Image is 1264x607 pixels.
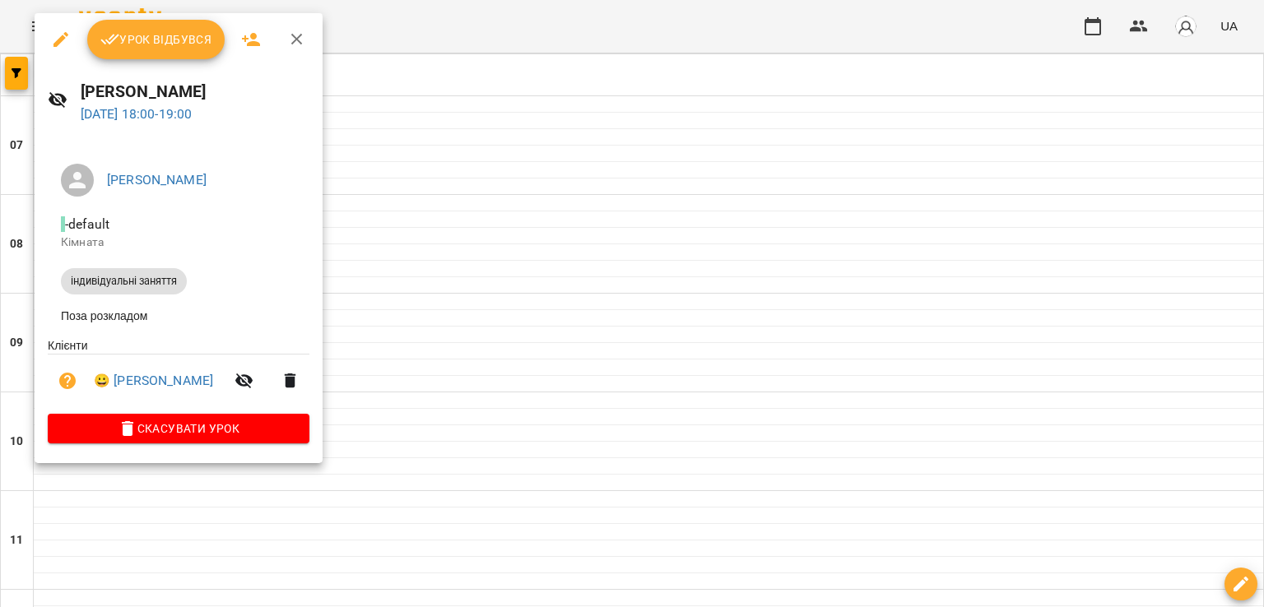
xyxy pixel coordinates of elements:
[94,371,213,391] a: 😀 [PERSON_NAME]
[87,20,225,59] button: Урок відбувся
[48,337,309,414] ul: Клієнти
[61,274,187,289] span: індивідуальні заняття
[61,419,296,438] span: Скасувати Урок
[107,172,207,188] a: [PERSON_NAME]
[48,414,309,443] button: Скасувати Урок
[48,361,87,401] button: Візит ще не сплачено. Додати оплату?
[61,234,296,251] p: Кімната
[61,216,113,232] span: - default
[100,30,212,49] span: Урок відбувся
[81,106,193,122] a: [DATE] 18:00-19:00
[81,79,310,104] h6: [PERSON_NAME]
[48,301,309,331] li: Поза розкладом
